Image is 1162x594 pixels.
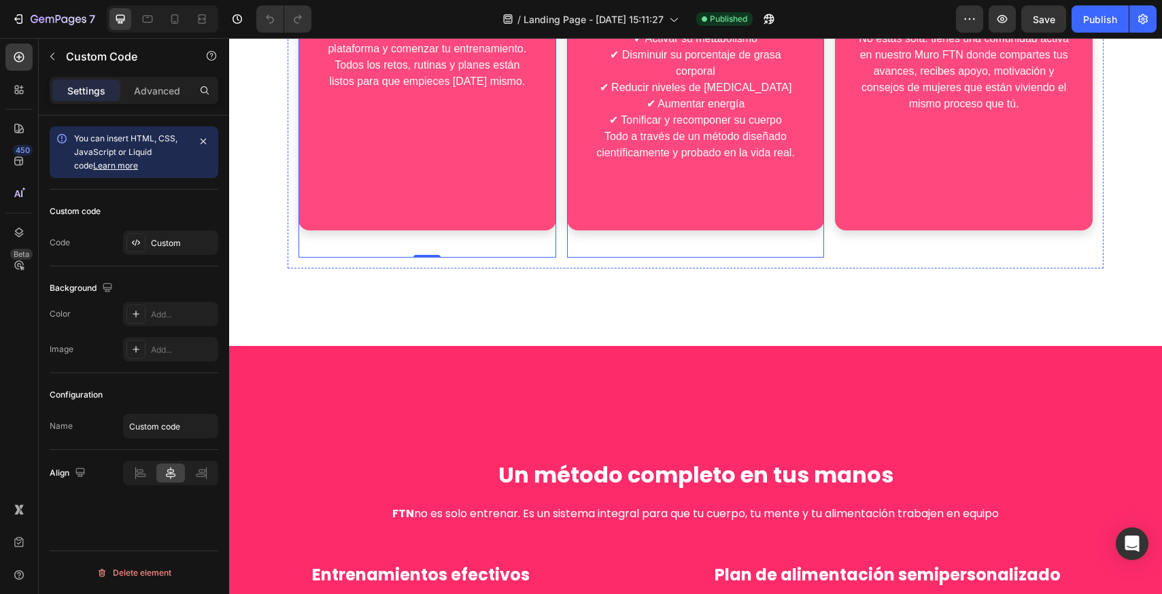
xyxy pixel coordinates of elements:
div: Undo/Redo [256,5,311,33]
div: Name [50,420,73,432]
h3: Entrenamientos efectivos [83,525,447,549]
a: Learn more [93,160,138,171]
div: Code [50,237,70,249]
button: Delete element [50,562,218,584]
div: Add... [151,344,215,356]
div: Configuration [50,389,103,401]
span: Save [1033,14,1055,25]
button: Publish [1072,5,1129,33]
button: Save [1021,5,1066,33]
span: Published [710,13,747,25]
strong: FTN [163,468,185,483]
h3: Plan de alimentación semipersonalizado [485,525,850,549]
div: Delete element [97,565,171,581]
div: Add... [151,309,215,321]
p: Settings [67,84,105,98]
div: Publish [1083,12,1117,27]
span: Landing Page - [DATE] 15:11:27 [524,12,664,27]
iframe: Design area [229,38,1162,594]
div: Open Intercom Messenger [1116,527,1148,560]
div: Align [50,464,88,483]
div: Custom [151,237,215,249]
p: no es solo entrenar. Es un sistema integral para que tu cuerpo, tu mente y tu alimentación trabaj... [83,467,850,485]
div: Color [50,308,71,320]
div: 450 [13,145,33,156]
p: Advanced [134,84,180,98]
h3: Un método completo en tus manos [83,421,850,453]
div: Image [50,343,73,355]
div: Custom code [50,205,101,217]
button: 7 [5,5,101,33]
span: / [517,12,521,27]
div: Background [50,279,116,298]
p: 7 [89,11,95,27]
span: You can insert HTML, CSS, JavaScript or Liquid code [74,133,177,171]
p: Custom Code [66,48,182,65]
div: Beta [10,249,33,260]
